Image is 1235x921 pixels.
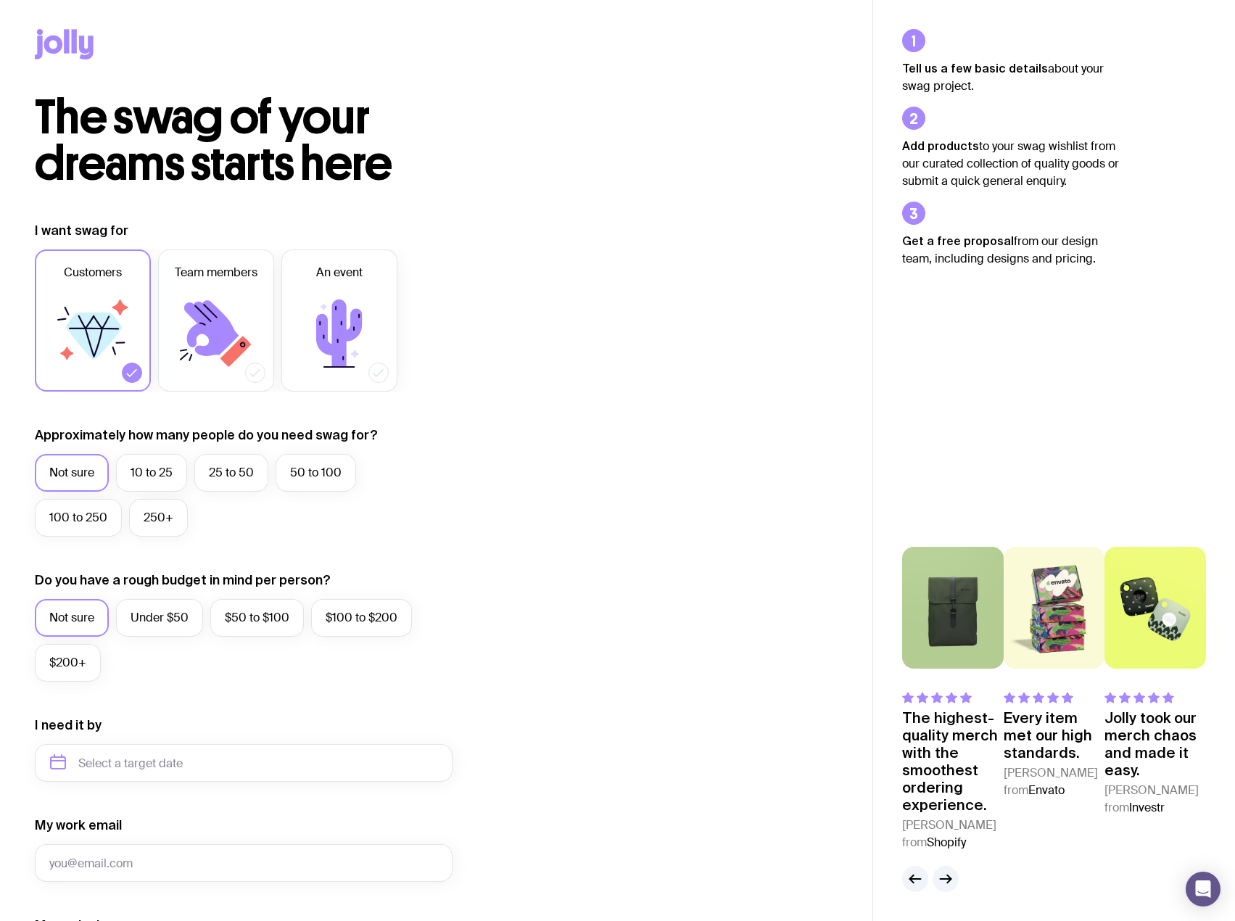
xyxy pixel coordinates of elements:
[35,222,128,239] label: I want swag for
[35,454,109,492] label: Not sure
[35,716,102,734] label: I need it by
[902,817,1004,851] cite: [PERSON_NAME] from
[35,88,392,192] span: The swag of your dreams starts here
[902,139,979,152] strong: Add products
[902,62,1048,75] strong: Tell us a few basic details
[35,499,122,537] label: 100 to 250
[35,817,122,834] label: My work email
[175,264,257,281] span: Team members
[902,137,1120,190] p: to your swag wishlist from our curated collection of quality goods or submit a quick general enqu...
[927,835,966,850] span: Shopify
[902,234,1014,247] strong: Get a free proposal
[35,571,331,589] label: Do you have a rough budget in mind per person?
[276,454,356,492] label: 50 to 100
[35,426,378,444] label: Approximately how many people do you need swag for?
[1028,782,1065,798] span: Envato
[116,454,187,492] label: 10 to 25
[1004,709,1105,761] p: Every item met our high standards.
[1129,800,1165,815] span: Investr
[210,599,304,637] label: $50 to $100
[902,709,1004,814] p: The highest-quality merch with the smoothest ordering experience.
[1104,709,1206,779] p: Jolly took our merch chaos and made it easy.
[129,499,188,537] label: 250+
[1004,764,1105,799] cite: [PERSON_NAME] from
[35,644,101,682] label: $200+
[194,454,268,492] label: 25 to 50
[1104,782,1206,817] cite: [PERSON_NAME] from
[902,232,1120,268] p: from our design team, including designs and pricing.
[35,599,109,637] label: Not sure
[902,59,1120,95] p: about your swag project.
[316,264,363,281] span: An event
[311,599,412,637] label: $100 to $200
[64,264,122,281] span: Customers
[35,844,453,882] input: you@email.com
[116,599,203,637] label: Under $50
[1186,872,1220,906] div: Open Intercom Messenger
[35,744,453,782] input: Select a target date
